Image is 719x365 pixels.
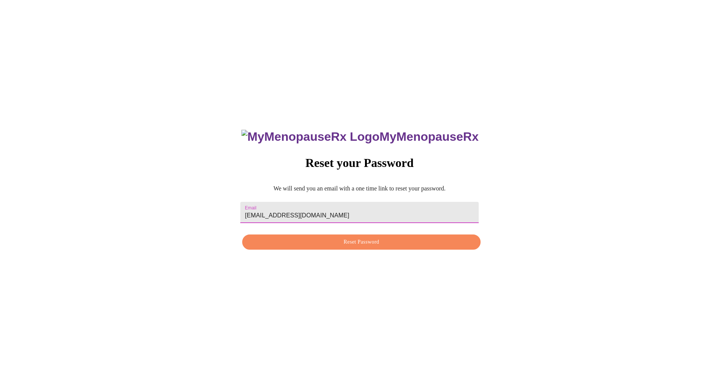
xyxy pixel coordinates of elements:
span: Reset Password [251,238,472,247]
button: Reset Password [242,234,480,250]
h3: Reset your Password [240,156,478,170]
img: MyMenopauseRx Logo [241,130,379,144]
p: We will send you an email with a one time link to reset your password. [240,185,478,192]
h3: MyMenopauseRx [241,130,479,144]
